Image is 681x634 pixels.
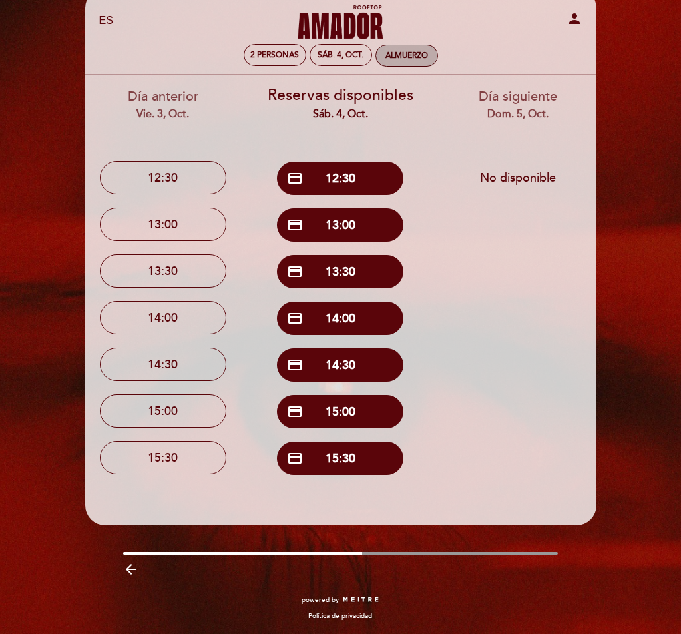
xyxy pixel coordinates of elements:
button: credit_card 12:30 [277,162,403,195]
div: vie. 3, oct. [85,107,242,122]
button: 14:00 [100,301,226,334]
span: credit_card [287,404,303,420]
button: 13:00 [100,208,226,241]
button: No disponible [455,161,581,194]
span: credit_card [287,217,303,233]
button: credit_card 15:30 [277,442,403,475]
button: credit_card 15:00 [277,395,403,428]
i: arrow_backward [123,561,139,577]
span: credit_card [287,450,303,466]
button: credit_card 14:00 [277,302,403,335]
span: 2 personas [250,50,299,60]
button: 15:00 [100,394,226,428]
div: Reservas disponibles [262,85,419,122]
span: credit_card [287,310,303,326]
button: person [567,11,582,31]
a: [PERSON_NAME] Rooftop [258,3,424,39]
div: Día anterior [85,87,242,121]
img: MEITRE [342,597,380,603]
span: credit_card [287,357,303,373]
button: credit_card 13:00 [277,208,403,242]
button: credit_card 14:30 [277,348,403,382]
span: credit_card [287,264,303,280]
button: credit_card 13:30 [277,255,403,288]
a: Política de privacidad [308,611,372,621]
span: credit_card [287,170,303,186]
button: 12:30 [100,161,226,194]
div: sáb. 4, oct. [262,107,419,122]
button: 13:30 [100,254,226,288]
div: Almuerzo [385,51,428,61]
button: 15:30 [100,441,226,474]
div: Día siguiente [439,87,597,121]
div: dom. 5, oct. [439,107,597,122]
span: powered by [302,595,339,605]
i: person [567,11,582,27]
a: powered by [302,595,380,605]
button: 14:30 [100,348,226,381]
div: sáb. 4, oct. [318,50,363,60]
